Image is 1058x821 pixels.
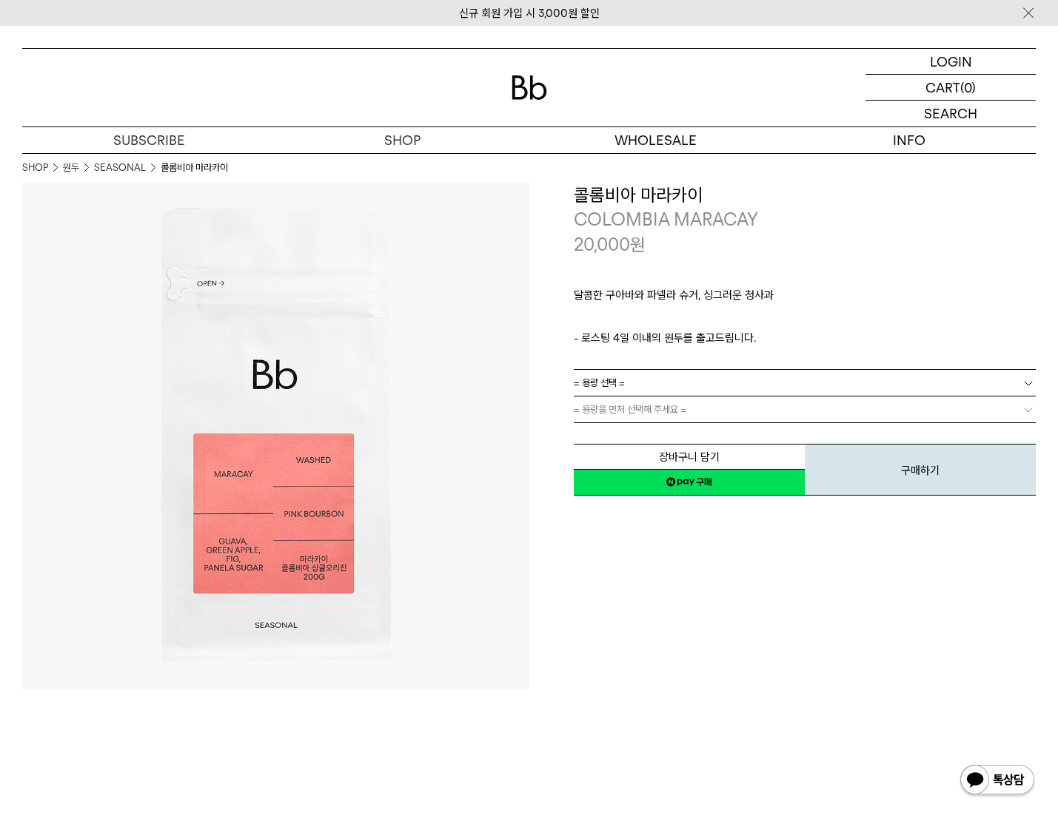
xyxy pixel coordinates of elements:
[866,49,1036,75] a: LOGIN
[959,763,1036,799] img: 카카오톡 채널 1:1 채팅 버튼
[924,101,977,126] p: SEARCH
[275,127,529,153] a: SHOP
[805,444,1036,496] button: 구매하기
[63,161,79,175] a: 원두
[960,75,976,100] p: (0)
[512,75,547,100] img: 로고
[574,207,1037,232] p: COLOMBIA MARACAY
[574,444,805,470] button: 장바구니 담기
[783,127,1036,153] p: INFO
[574,183,1037,208] h3: 콜롬비아 마라카이
[161,161,228,175] li: 콜롬비아 마라카이
[22,127,275,153] a: SUBSCRIBE
[22,161,48,175] a: SHOP
[866,75,1036,101] a: CART (0)
[574,329,1037,347] p: - 로스팅 4일 이내의 원두를 출고드립니다.
[925,75,960,100] p: CART
[529,127,783,153] p: WHOLESALE
[459,7,600,20] a: 신규 회원 가입 시 3,000원 할인
[574,370,625,396] span: = 용량 선택 =
[574,286,1037,311] p: 달콤한 구아바와 파넬라 슈거, 싱그러운 청사과
[630,234,646,255] span: 원
[574,232,646,257] p: 20,000
[574,311,1037,329] p: ㅤ
[930,49,972,74] p: LOGIN
[574,469,805,496] a: 새창
[574,396,686,422] span: = 용량을 먼저 선택해 주세요 =
[94,161,146,175] a: SEASONAL
[22,183,529,689] img: 콜롬비아 마라카이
